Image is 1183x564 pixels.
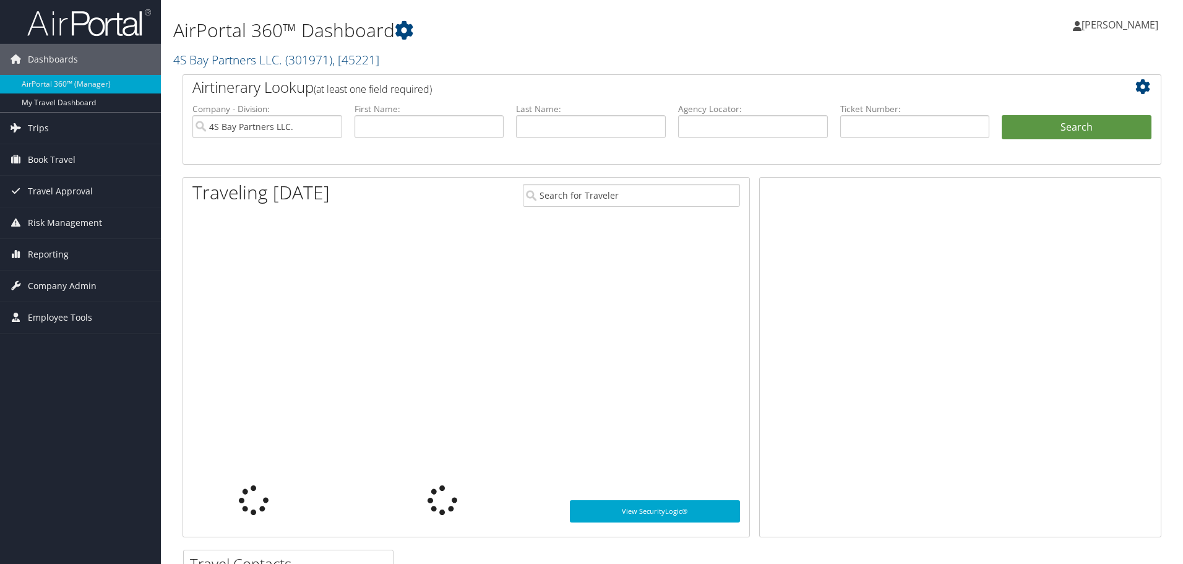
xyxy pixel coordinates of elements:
[516,103,666,115] label: Last Name:
[192,77,1070,98] h2: Airtinerary Lookup
[1002,115,1151,140] button: Search
[570,500,740,523] a: View SecurityLogic®
[523,184,740,207] input: Search for Traveler
[1082,18,1158,32] span: [PERSON_NAME]
[332,51,379,68] span: , [ 45221 ]
[28,207,102,238] span: Risk Management
[28,176,93,207] span: Travel Approval
[28,271,97,302] span: Company Admin
[28,144,75,175] span: Book Travel
[173,51,379,68] a: 4S Bay Partners LLC.
[314,82,432,96] span: (at least one field required)
[173,17,838,43] h1: AirPortal 360™ Dashboard
[28,113,49,144] span: Trips
[27,8,151,37] img: airportal-logo.png
[28,302,92,333] span: Employee Tools
[192,103,342,115] label: Company - Division:
[1073,6,1171,43] a: [PERSON_NAME]
[285,51,332,68] span: ( 301971 )
[355,103,504,115] label: First Name:
[192,180,330,206] h1: Traveling [DATE]
[28,44,78,75] span: Dashboards
[28,239,69,270] span: Reporting
[678,103,828,115] label: Agency Locator:
[840,103,990,115] label: Ticket Number:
